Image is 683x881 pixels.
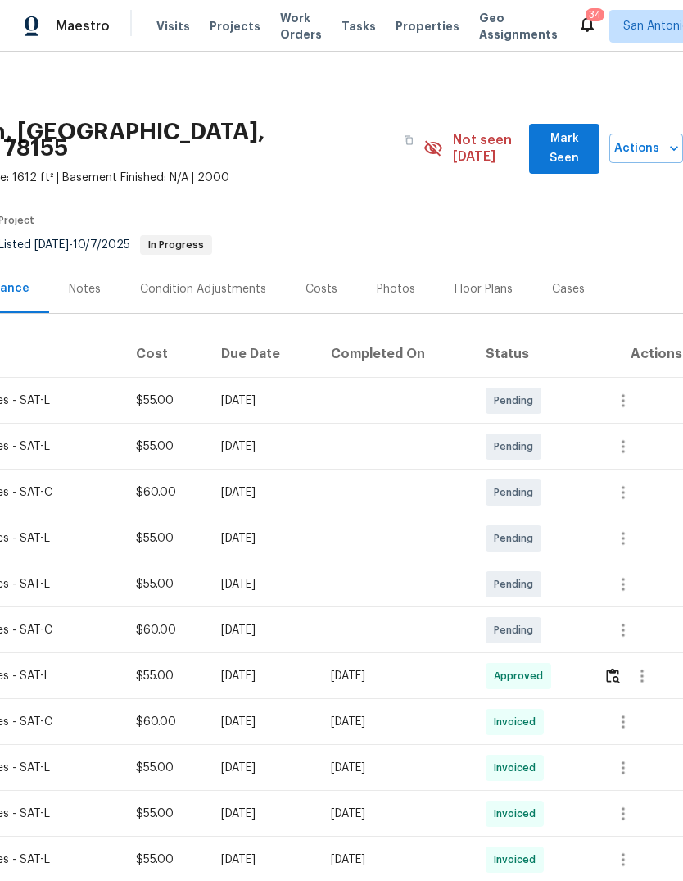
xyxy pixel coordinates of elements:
[396,18,459,34] span: Properties
[136,530,195,547] div: $55.00
[123,332,208,378] th: Cost
[331,851,459,868] div: [DATE]
[494,851,542,868] span: Invoiced
[494,806,542,822] span: Invoiced
[494,393,540,409] span: Pending
[529,124,599,174] button: Mark Seen
[494,668,550,684] span: Approved
[589,7,601,23] div: 34
[479,10,558,43] span: Geo Assignments
[494,576,540,593] span: Pending
[331,668,459,684] div: [DATE]
[494,484,540,501] span: Pending
[56,18,110,34] span: Maestro
[494,714,542,730] span: Invoiced
[341,20,376,32] span: Tasks
[473,332,590,378] th: Status
[221,622,305,638] div: [DATE]
[208,332,318,378] th: Due Date
[136,438,195,455] div: $55.00
[69,281,101,297] div: Notes
[331,760,459,776] div: [DATE]
[542,129,586,169] span: Mark Seen
[136,760,195,776] div: $55.00
[136,668,195,684] div: $55.00
[136,576,195,593] div: $55.00
[136,484,195,501] div: $60.00
[494,760,542,776] span: Invoiced
[73,239,130,251] span: 10/7/2025
[280,10,322,43] span: Work Orders
[305,281,337,297] div: Costs
[494,622,540,638] span: Pending
[140,281,266,297] div: Condition Adjustments
[221,668,305,684] div: [DATE]
[210,18,260,34] span: Projects
[606,668,620,683] img: Review Icon
[142,240,210,250] span: In Progress
[221,393,305,409] div: [DATE]
[136,714,195,730] div: $60.00
[34,239,69,251] span: [DATE]
[494,530,540,547] span: Pending
[221,806,305,822] div: [DATE]
[221,851,305,868] div: [DATE]
[494,438,540,455] span: Pending
[136,806,195,822] div: $55.00
[221,576,305,593] div: [DATE]
[331,714,459,730] div: [DATE]
[221,760,305,776] div: [DATE]
[604,656,622,696] button: Review Icon
[453,132,519,165] span: Not seen [DATE]
[590,332,683,378] th: Actions
[221,714,305,730] div: [DATE]
[136,851,195,868] div: $55.00
[221,484,305,501] div: [DATE]
[331,806,459,822] div: [DATE]
[377,281,415,297] div: Photos
[156,18,190,34] span: Visits
[136,622,195,638] div: $60.00
[221,530,305,547] div: [DATE]
[552,281,585,297] div: Cases
[394,125,423,155] button: Copy Address
[622,139,670,159] span: Actions
[221,438,305,455] div: [DATE]
[34,239,130,251] span: -
[609,134,683,164] button: Actions
[455,281,513,297] div: Floor Plans
[318,332,473,378] th: Completed On
[136,393,195,409] div: $55.00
